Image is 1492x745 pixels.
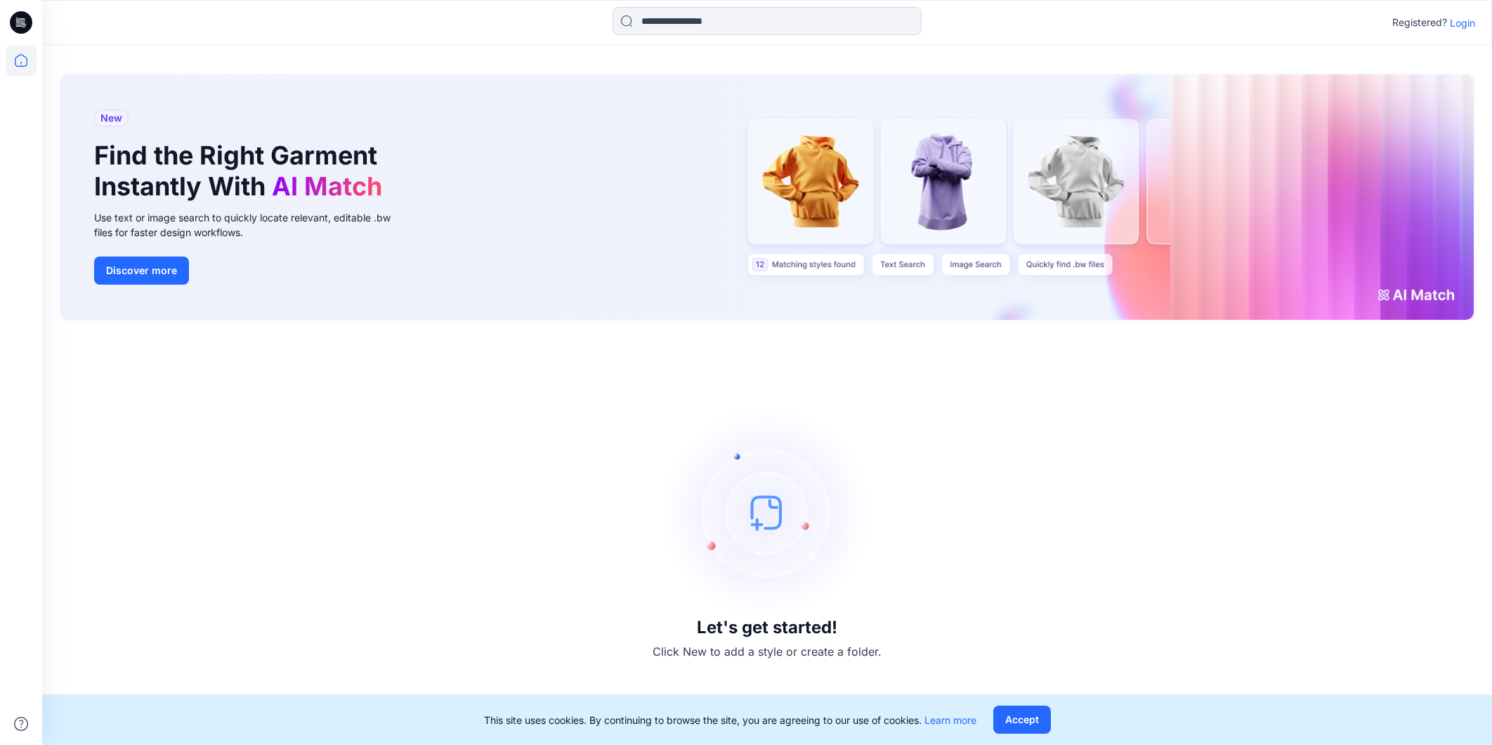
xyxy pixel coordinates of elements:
[94,141,389,201] h1: Find the Right Garment Instantly With
[653,643,882,660] p: Click New to add a style or create a folder.
[94,257,189,285] button: Discover more
[662,407,872,618] img: empty-state-image.svg
[94,210,410,240] div: Use text or image search to quickly locate relevant, editable .bw files for faster design workflows.
[1450,15,1475,30] p: Login
[924,714,976,726] a: Learn more
[100,110,122,127] span: New
[1392,14,1447,31] p: Registered?
[272,171,382,202] span: AI Match
[697,618,837,637] h3: Let's get started!
[993,706,1051,734] button: Accept
[484,713,976,727] p: This site uses cookies. By continuing to browse the site, you are agreeing to our use of cookies.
